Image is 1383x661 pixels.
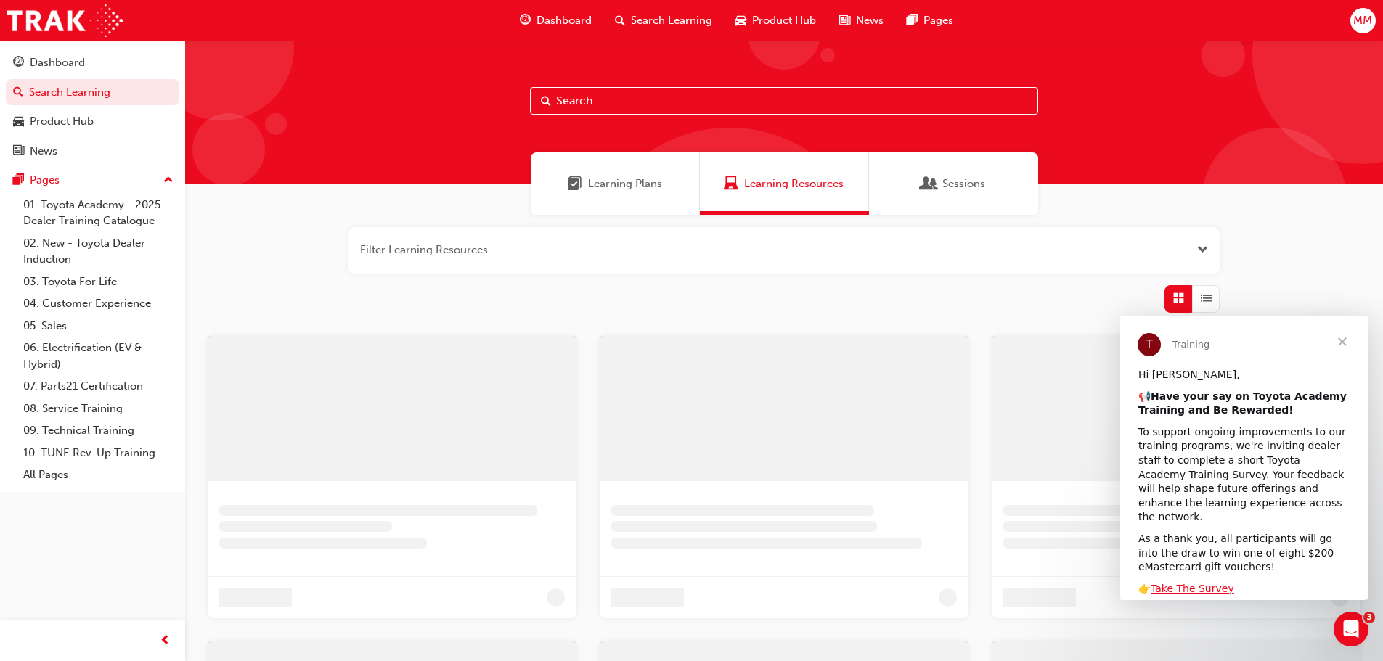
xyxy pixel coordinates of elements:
[520,12,531,30] span: guage-icon
[531,152,700,215] a: Learning PlansLearning Plans
[17,442,179,464] a: 10. TUNE Rev-Up Training
[6,49,179,76] a: Dashboard
[160,632,171,650] span: prev-icon
[588,176,662,192] span: Learning Plans
[724,6,828,36] a: car-iconProduct Hub
[923,12,953,29] span: Pages
[839,12,850,30] span: news-icon
[895,6,965,36] a: pages-iconPages
[922,176,937,192] span: Sessions
[30,54,85,71] div: Dashboard
[942,176,985,192] span: Sessions
[735,12,746,30] span: car-icon
[508,6,603,36] a: guage-iconDashboard
[541,93,551,110] span: Search
[13,145,24,158] span: news-icon
[17,194,179,232] a: 01. Toyota Academy - 2025 Dealer Training Catalogue
[530,87,1038,115] input: Search...
[17,315,179,337] a: 05. Sales
[1197,242,1208,258] button: Open the filter
[13,86,23,99] span: search-icon
[17,398,179,420] a: 08. Service Training
[1350,8,1376,33] button: MM
[631,12,712,29] span: Search Learning
[907,12,918,30] span: pages-icon
[6,167,179,194] button: Pages
[17,464,179,486] a: All Pages
[13,174,24,187] span: pages-icon
[30,143,57,160] div: News
[615,12,625,30] span: search-icon
[856,12,884,29] span: News
[30,172,60,189] div: Pages
[17,271,179,293] a: 03. Toyota For Life
[744,176,844,192] span: Learning Resources
[6,138,179,165] a: News
[537,12,592,29] span: Dashboard
[6,46,179,167] button: DashboardSearch LearningProduct HubNews
[17,419,179,442] a: 09. Technical Training
[1334,612,1368,646] iframe: Intercom live chat
[1353,12,1372,29] span: MM
[603,6,724,36] a: search-iconSearch Learning
[13,57,24,70] span: guage-icon
[6,108,179,135] a: Product Hub
[17,232,179,271] a: 02. New - Toyota Dealer Induction
[869,152,1038,215] a: SessionsSessions
[828,6,895,36] a: news-iconNews
[1173,290,1184,307] span: Grid
[17,375,179,398] a: 07. Parts21 Certification
[30,113,94,130] div: Product Hub
[7,4,123,37] img: Trak
[752,12,816,29] span: Product Hub
[1201,290,1212,307] span: List
[6,79,179,106] a: Search Learning
[700,152,869,215] a: Learning ResourcesLearning Resources
[17,337,179,375] a: 06. Electrification (EV & Hybrid)
[1363,612,1375,623] span: 3
[163,171,174,190] span: up-icon
[724,176,738,192] span: Learning Resources
[568,176,582,192] span: Learning Plans
[1120,316,1368,600] iframe: Intercom live chat message
[17,292,179,315] a: 04. Customer Experience
[13,115,24,128] span: car-icon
